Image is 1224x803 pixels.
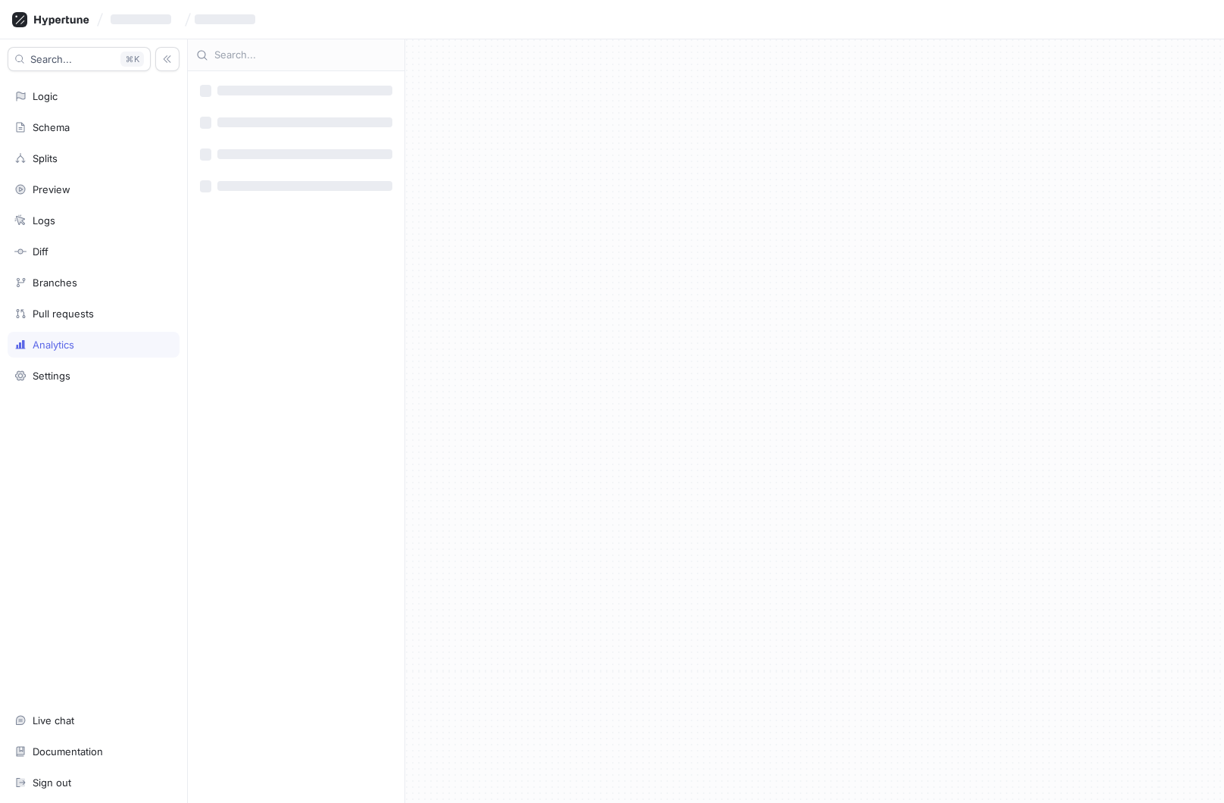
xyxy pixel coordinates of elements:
[33,745,103,758] div: Documentation
[200,148,211,161] span: ‌
[217,86,392,95] span: ‌
[33,121,70,133] div: Schema
[8,47,151,71] button: Search...K
[33,90,58,102] div: Logic
[214,48,396,63] input: Search...
[33,776,71,789] div: Sign out
[33,370,70,382] div: Settings
[33,245,48,258] div: Diff
[33,714,74,726] div: Live chat
[111,14,171,24] span: ‌
[105,7,183,32] button: ‌
[217,149,392,159] span: ‌
[217,117,392,127] span: ‌
[200,85,211,97] span: ‌
[33,277,77,289] div: Branches
[33,214,55,227] div: Logs
[200,180,211,192] span: ‌
[217,181,392,191] span: ‌
[200,117,211,129] span: ‌
[33,152,58,164] div: Splits
[33,339,74,351] div: Analytics
[195,14,255,24] span: ‌
[8,739,180,764] a: Documentation
[33,308,94,320] div: Pull requests
[30,55,72,64] span: Search...
[33,183,70,195] div: Preview
[120,52,144,67] div: K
